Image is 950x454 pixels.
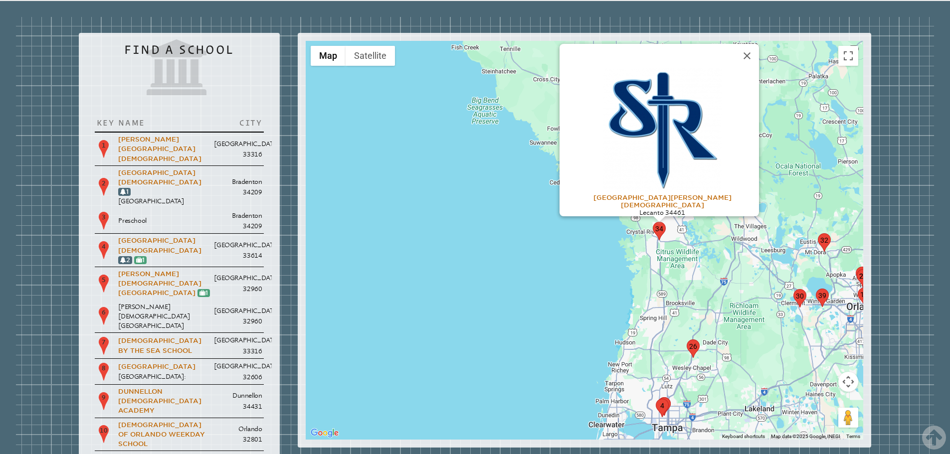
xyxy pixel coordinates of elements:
[97,306,111,326] p: 6
[97,424,111,444] p: 10
[346,46,395,66] button: Show satellite imagery
[118,196,210,206] p: [GEOGRAPHIC_DATA]
[118,421,205,448] a: [DEMOGRAPHIC_DATA] of Orlando Weekday School
[838,372,858,392] button: Map camera controls
[858,288,871,306] div: marker10
[214,210,262,232] p: Bradenton 34209
[653,222,666,240] div: marker34
[735,44,759,68] button: Close
[593,186,732,209] a: [GEOGRAPHIC_DATA][PERSON_NAME][DEMOGRAPHIC_DATA]
[639,209,685,216] span: Lecanto 34461
[818,233,831,252] div: marker32
[118,363,195,370] a: [GEOGRAPHIC_DATA]
[97,177,111,197] p: 2
[856,267,869,285] div: marker28
[97,139,111,159] p: 1
[816,289,829,307] div: marker39
[97,211,111,231] p: 3
[603,68,722,192] img: SRCS_Logo_for_CSF_Website_238_250.jpg
[793,289,806,307] div: marker30
[136,256,145,264] a: 1
[97,274,111,294] p: 5
[214,424,262,445] p: Orlando 32801
[120,256,130,264] a: 2
[118,216,210,225] p: Preschool
[97,391,111,411] p: 9
[214,240,262,261] p: [GEOGRAPHIC_DATA] 33614
[118,388,201,414] a: Dunnellon [DEMOGRAPHIC_DATA] Academy
[658,397,671,416] div: marker42
[118,302,210,331] p: [PERSON_NAME][DEMOGRAPHIC_DATA][GEOGRAPHIC_DATA]
[214,273,262,294] p: [GEOGRAPHIC_DATA] 32960
[97,240,111,260] p: 4
[97,336,111,356] p: 7
[214,335,262,356] p: [GEOGRAPHIC_DATA] 33316
[857,269,870,288] div: marker27
[214,361,262,382] p: [GEOGRAPHIC_DATA] 32606
[771,434,840,439] span: Map data ©2025 Google, INEGI
[308,427,341,440] a: Open this area in Google Maps (opens a new window)
[863,292,876,310] div: marker31
[846,434,860,439] a: Terms (opens in new tab)
[214,139,262,160] p: [GEOGRAPHIC_DATA] 33316
[838,408,858,428] button: Drag Pegman onto the map to open Street View
[120,188,129,195] a: 1
[214,118,262,128] p: City
[118,337,201,354] a: [DEMOGRAPHIC_DATA] By the Sea School
[214,305,262,327] p: [GEOGRAPHIC_DATA] 32960
[118,136,201,162] a: [PERSON_NAME][GEOGRAPHIC_DATA][DEMOGRAPHIC_DATA]
[838,46,858,66] button: Toggle fullscreen view
[214,390,262,412] p: Dunnellon 34431
[118,270,201,297] a: [PERSON_NAME][DEMOGRAPHIC_DATA][GEOGRAPHIC_DATA]
[118,372,210,381] p: [GEOGRAPHIC_DATA]:
[97,118,115,128] p: Key
[722,433,765,440] button: Keyboard shortcuts
[97,362,111,382] p: 8
[308,427,341,440] img: Google
[199,289,208,297] a: 1
[311,46,346,66] button: Show street map
[118,118,210,128] p: Name
[118,237,201,254] a: [GEOGRAPHIC_DATA][DEMOGRAPHIC_DATA]
[687,339,700,358] div: marker26
[118,169,201,186] a: [GEOGRAPHIC_DATA][DEMOGRAPHIC_DATA]
[656,399,669,417] div: marker4
[214,176,262,198] p: Bradenton 34209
